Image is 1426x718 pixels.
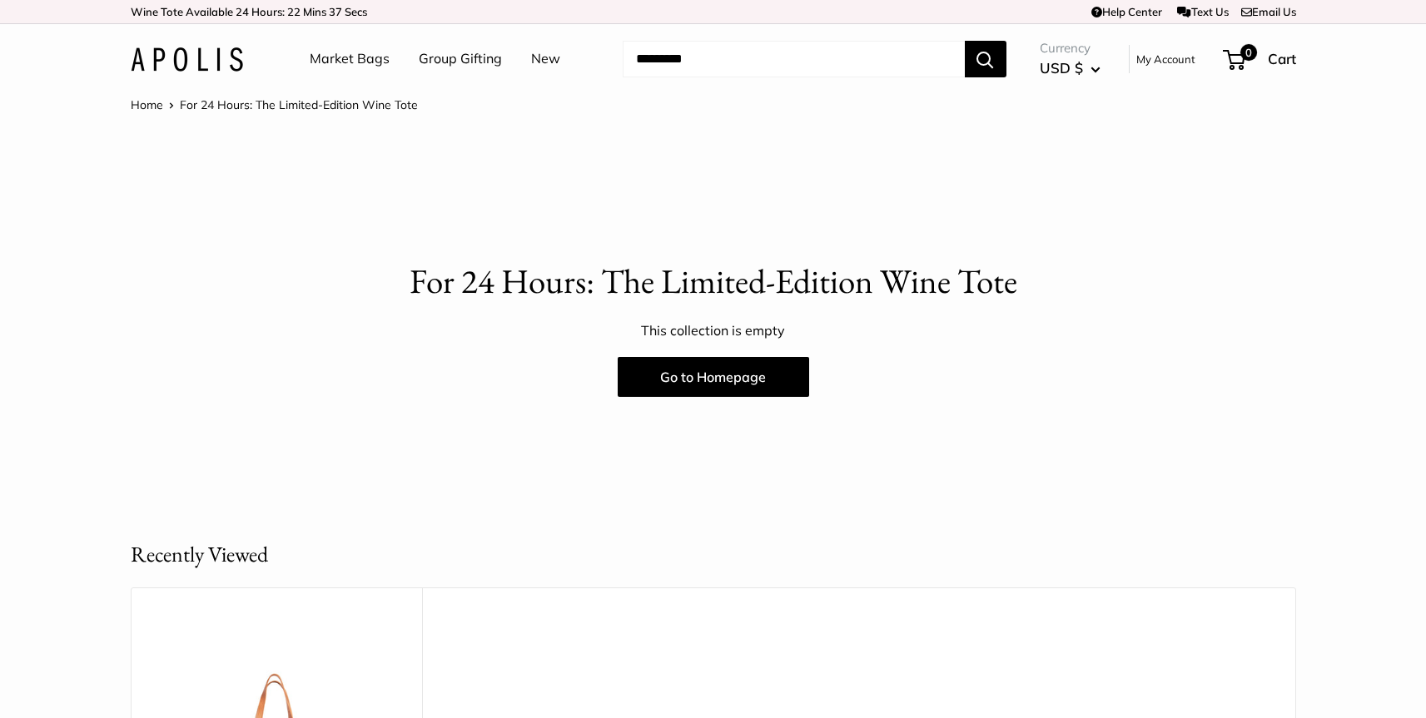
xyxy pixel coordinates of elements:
[1177,5,1228,18] a: Text Us
[1040,55,1101,82] button: USD $
[310,47,390,72] a: Market Bags
[131,94,418,116] nav: Breadcrumb
[623,41,965,77] input: Search...
[131,538,268,571] h2: Recently Viewed
[618,357,809,397] a: Go to Homepage
[131,257,1296,306] p: For 24 Hours: The Limited-Edition Wine Tote
[1136,49,1195,69] a: My Account
[531,47,560,72] a: New
[1240,44,1256,61] span: 0
[287,5,301,18] span: 22
[180,97,418,112] span: For 24 Hours: The Limited-Edition Wine Tote
[131,97,163,112] a: Home
[965,41,1006,77] button: Search
[1040,37,1101,60] span: Currency
[1268,50,1296,67] span: Cart
[345,5,367,18] span: Secs
[303,5,326,18] span: Mins
[131,319,1296,344] p: This collection is empty
[1225,46,1296,72] a: 0 Cart
[1241,5,1296,18] a: Email Us
[329,5,342,18] span: 37
[419,47,502,72] a: Group Gifting
[131,47,243,72] img: Apolis
[1091,5,1162,18] a: Help Center
[1040,59,1083,77] span: USD $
